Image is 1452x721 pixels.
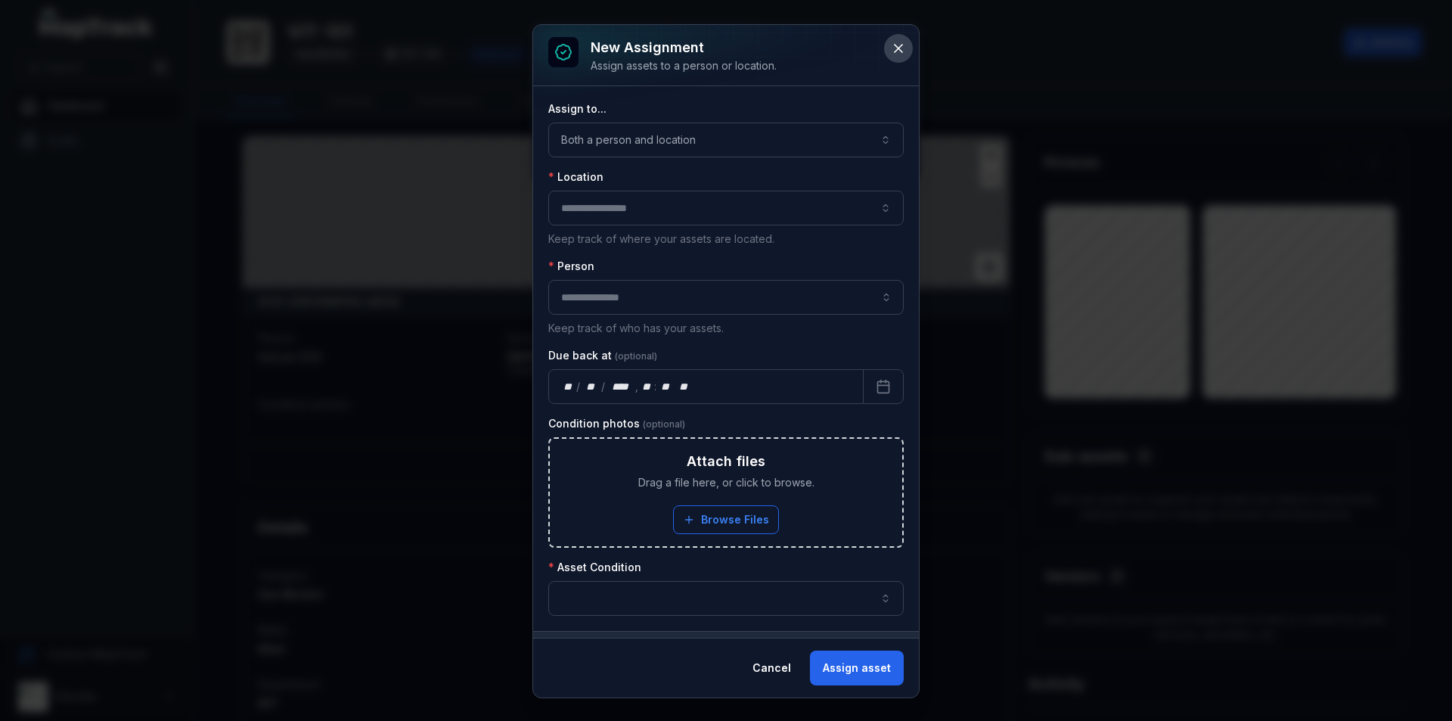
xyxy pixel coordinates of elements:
div: Assign assets to a person or location. [591,58,777,73]
label: Person [548,259,594,274]
p: Keep track of where your assets are located. [548,232,904,247]
label: Location [548,169,603,185]
div: minute, [658,379,673,394]
div: / [576,379,582,394]
label: Due back at [548,348,657,363]
button: Calendar [863,369,904,404]
h3: New assignment [591,37,777,58]
button: Assign asset [810,651,904,685]
div: year, [607,379,634,394]
button: Cancel [740,651,804,685]
div: , [635,379,640,394]
label: Condition photos [548,416,685,431]
div: day, [561,379,576,394]
div: hour, [640,379,655,394]
div: / [601,379,607,394]
div: month, [582,379,602,394]
input: assignment-add:person-label [548,280,904,315]
label: Asset Condition [548,560,641,575]
p: Keep track of who has your assets. [548,321,904,336]
div: : [654,379,658,394]
span: Drag a file here, or click to browse. [638,475,814,490]
button: Assets1 [533,632,919,662]
button: Browse Files [673,505,779,534]
h3: Attach files [687,451,765,472]
div: am/pm, [676,379,693,394]
button: Both a person and location [548,123,904,157]
label: Assign to... [548,101,607,117]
